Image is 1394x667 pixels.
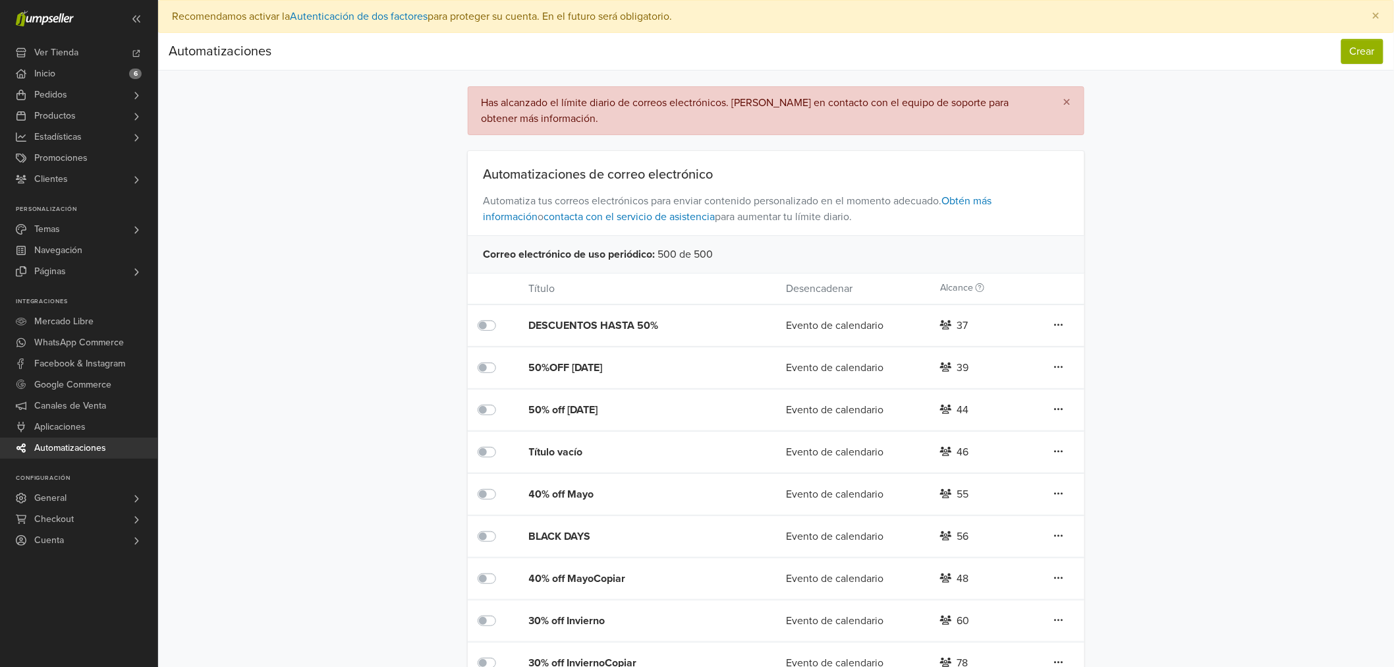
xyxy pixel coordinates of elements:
span: Automatizaciones [34,438,106,459]
span: Automatiza tus correos electrónicos para enviar contenido personalizado en el momento adecuado. o... [468,183,1085,235]
label: Alcance [940,281,984,295]
button: Close [1359,1,1393,32]
span: General [34,488,67,509]
div: 40% off MayoCopiar [529,571,735,587]
div: Has alcanzado el límite diario de correos electrónicos. [PERSON_NAME] en contacto con el equipo d... [482,96,1009,125]
div: Evento de calendario [776,360,930,376]
div: 37 [957,318,968,333]
span: 6 [129,69,142,79]
span: WhatsApp Commerce [34,332,124,353]
span: Navegación [34,240,82,261]
span: × [1372,7,1380,26]
span: Mercado Libre [34,311,94,332]
div: Título vacío [529,444,735,460]
span: Inicio [34,63,55,84]
div: DESCUENTOS HASTA 50% [529,318,735,333]
div: 55 [957,486,969,502]
span: Páginas [34,261,66,282]
span: Canales de Venta [34,395,106,417]
div: 500 de 500 [468,235,1085,273]
div: Evento de calendario [776,402,930,418]
a: contacta con el servicio de asistencia [544,210,715,223]
span: Cuenta [34,530,64,551]
div: 50% off [DATE] [529,402,735,418]
div: Evento de calendario [776,486,930,502]
div: 48 [957,571,969,587]
div: 39 [957,360,969,376]
button: Crear [1341,39,1383,64]
p: Integraciones [16,298,157,306]
p: Personalización [16,206,157,214]
span: Ver Tienda [34,42,78,63]
span: Clientes [34,169,68,190]
div: 60 [957,613,970,629]
span: Pedidos [34,84,67,105]
div: Evento de calendario [776,529,930,544]
span: Temas [34,219,60,240]
div: 46 [957,444,969,460]
div: 40% off Mayo [529,486,735,502]
div: Evento de calendario [776,444,930,460]
div: Desencadenar [776,281,930,297]
span: Estadísticas [34,127,82,148]
div: 56 [957,529,969,544]
span: Correo electrónico de uso periódico : [484,246,655,262]
span: Facebook & Instagram [34,353,125,374]
div: BLACK DAYS [529,529,735,544]
div: 30% off Invierno [529,613,735,629]
div: 44 [957,402,969,418]
a: Autenticación de dos factores [290,10,428,23]
span: × [1063,93,1071,112]
div: Automatizaciones [169,38,271,65]
div: Evento de calendario [776,571,930,587]
div: Evento de calendario [776,318,930,333]
p: Configuración [16,475,157,482]
div: Evento de calendario [776,613,930,629]
span: Checkout [34,509,74,530]
span: Promociones [34,148,88,169]
span: Productos [34,105,76,127]
div: Automatizaciones de correo electrónico [468,167,1085,183]
div: Título [519,281,776,297]
span: Google Commerce [34,374,111,395]
span: Aplicaciones [34,417,86,438]
div: 50%OFF [DATE] [529,360,735,376]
